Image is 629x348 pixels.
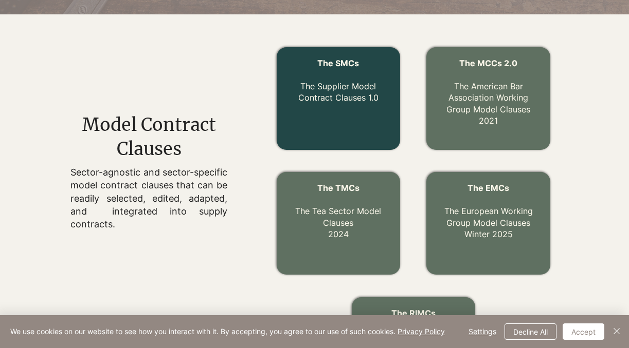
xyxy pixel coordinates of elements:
button: Decline All [505,323,556,340]
button: Close [610,323,623,340]
button: Accept [563,323,604,340]
span: The RIMCs [391,308,436,318]
span: The MCCs 2.0 [459,58,517,68]
p: Sector-agnostic and sector-specific model contract clauses that can be readily selected, edited, ... [70,166,227,230]
a: The Supplier Model Contract Clauses 1.0 [298,81,379,103]
div: main content [70,113,228,230]
span: The EMCs [468,183,509,193]
a: Privacy Policy [398,327,445,336]
span: We use cookies on our website to see how you interact with it. By accepting, you agree to our use... [10,327,445,336]
span: Settings [469,324,496,339]
span: Model Contract Clauses [82,114,216,160]
a: The SMCs [317,58,359,68]
a: The MCCs 2.0 The American Bar Association Working Group Model Clauses2021 [446,58,530,126]
img: Close [610,325,623,337]
a: The EMCs The European Working Group Model ClausesWinter 2025 [444,183,533,239]
span: The TMCs [317,183,360,193]
a: The TMCs The Tea Sector Model Clauses2024 [295,183,381,239]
